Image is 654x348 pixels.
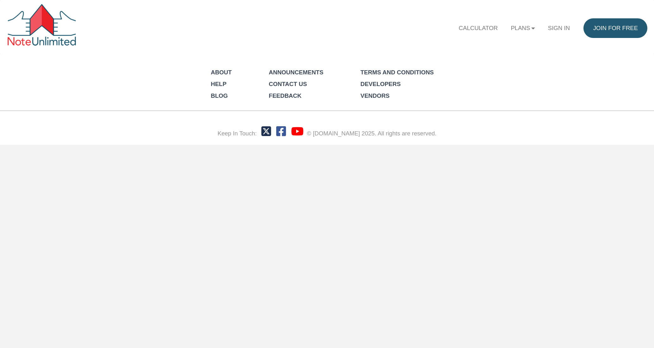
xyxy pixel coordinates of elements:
a: Contact Us [269,81,307,87]
a: Sign in [541,18,576,38]
a: Plans [504,18,541,38]
a: Feedback [269,92,302,99]
a: Help [211,81,227,87]
a: Blog [211,92,228,99]
a: Calculator [452,18,504,38]
a: Join for FREE [583,18,647,38]
a: Terms and Conditions [360,69,434,76]
div: Keep In Touch: [218,129,257,138]
a: Vendors [360,92,389,99]
a: About [211,69,232,76]
a: Announcements [269,69,324,76]
div: © [DOMAIN_NAME] 2025. All rights are reserved. [307,129,436,138]
a: Developers [360,81,401,87]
